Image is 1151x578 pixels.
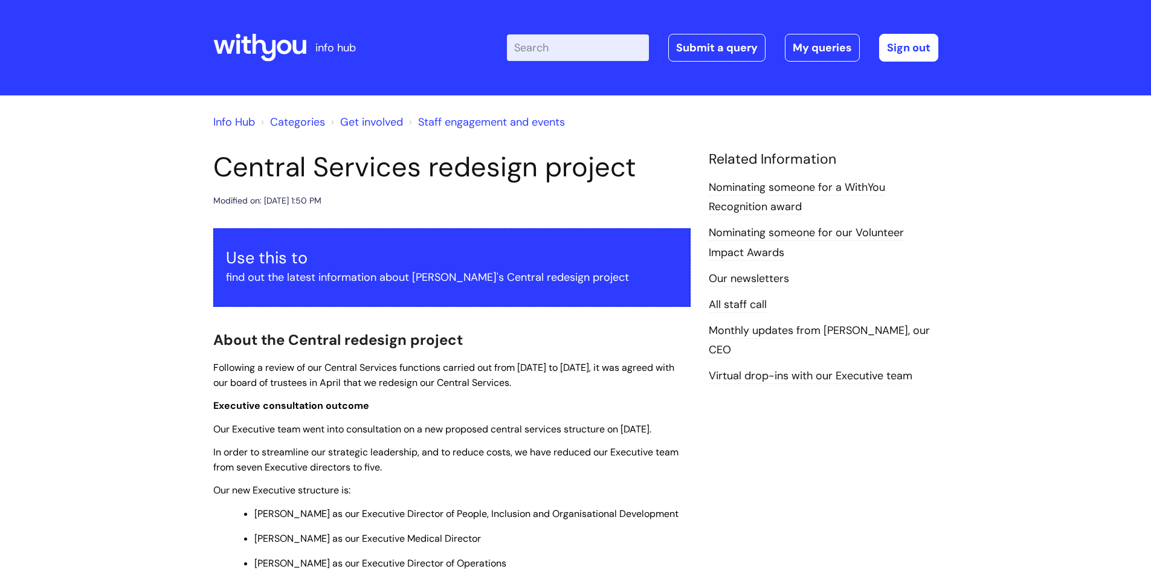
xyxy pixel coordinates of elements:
a: Sign out [879,34,938,62]
a: My queries [785,34,860,62]
h1: Central Services redesign project [213,151,691,184]
h3: Use this to [226,248,678,268]
span: Following a review of our Central Services functions carried out from [DATE] to [DATE], it was ag... [213,361,674,389]
a: Nominating someone for our Volunteer Impact Awards [709,225,904,260]
input: Search [507,34,649,61]
span: [PERSON_NAME] as our Executive Medical Director [254,532,481,545]
a: All staff call [709,297,767,313]
a: Virtual drop-ins with our Executive team [709,368,912,384]
li: Get involved [328,112,403,132]
span: [PERSON_NAME] as our Executive Director of People, Inclusion and Organisational Development [254,507,679,520]
a: Info Hub [213,115,255,129]
a: Categories [270,115,325,129]
a: Submit a query [668,34,766,62]
a: Monthly updates from [PERSON_NAME], our CEO [709,323,930,358]
a: Nominating someone for a WithYou Recognition award [709,180,885,215]
span: Executive consultation outcome [213,399,369,412]
div: | - [507,34,938,62]
span: About the Central redesign project [213,330,463,349]
a: Our newsletters [709,271,789,287]
div: Modified on: [DATE] 1:50 PM [213,193,321,208]
span: Our new Executive structure is: [213,484,350,496]
a: Staff engagement and events [418,115,565,129]
span: Our Executive team went into consultation on a new proposed central services structure on [DATE]. [213,423,651,435]
li: Staff engagement and events [406,112,565,132]
li: Solution home [258,112,325,132]
h4: Related Information [709,151,938,168]
a: Get involved [340,115,403,129]
span: [PERSON_NAME] as our Executive Director of Operations [254,557,506,570]
span: In order to streamline our strategic leadership, and to reduce costs, we have reduced our Executi... [213,446,679,474]
p: find out the latest information about [PERSON_NAME]'s Central redesign project [226,268,678,287]
p: info hub [315,38,356,57]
